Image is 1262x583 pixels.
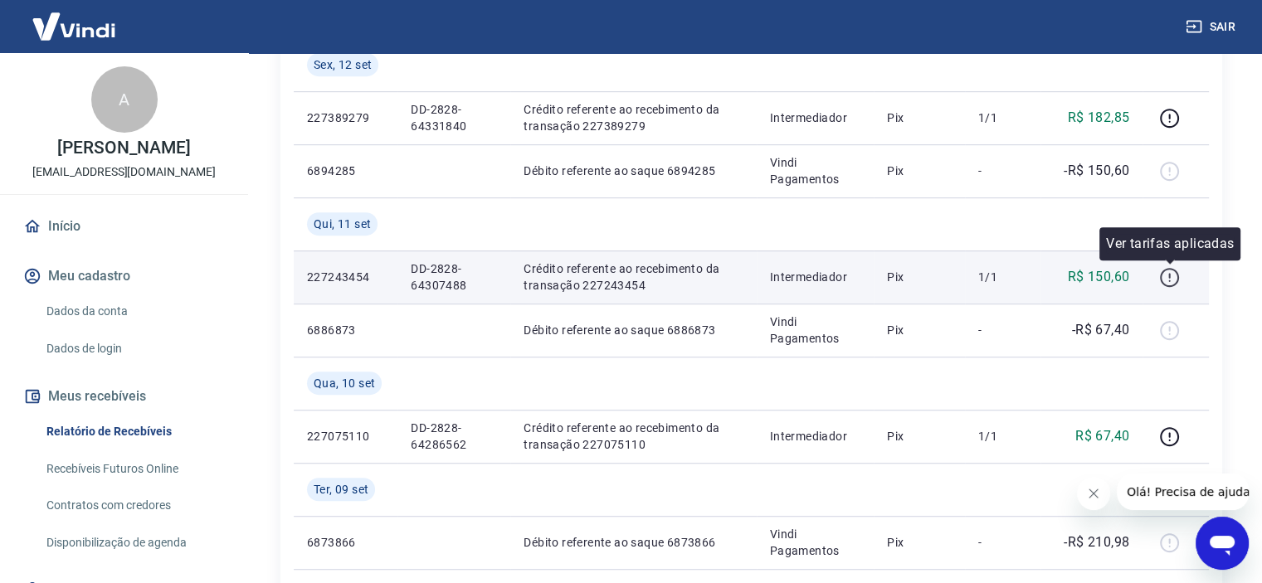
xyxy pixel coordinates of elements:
[40,526,228,560] a: Disponibilização de agenda
[20,208,228,245] a: Início
[1182,12,1242,42] button: Sair
[524,260,743,294] p: Crédito referente ao recebimento da transação 227243454
[20,1,128,51] img: Vindi
[411,420,497,453] p: DD-2828-64286562
[1068,108,1130,128] p: R$ 182,85
[57,139,190,157] p: [PERSON_NAME]
[978,109,1027,126] p: 1/1
[524,534,743,551] p: Débito referente ao saque 6873866
[1117,474,1249,510] iframe: Message from company
[40,415,228,449] a: Relatório de Recebíveis
[40,332,228,366] a: Dados de login
[1106,234,1234,254] p: Ver tarifas aplicadas
[1075,426,1129,446] p: R$ 67,40
[978,269,1027,285] p: 1/1
[887,322,952,338] p: Pix
[307,109,384,126] p: 227389279
[770,526,861,559] p: Vindi Pagamentos
[411,101,497,134] p: DD-2828-64331840
[887,109,952,126] p: Pix
[887,428,952,445] p: Pix
[978,428,1027,445] p: 1/1
[1064,532,1129,552] p: -R$ 210,98
[91,66,158,133] div: A
[1072,320,1130,340] p: -R$ 67,40
[307,534,384,551] p: 6873866
[411,260,497,294] p: DD-2828-64307488
[524,322,743,338] p: Débito referente ao saque 6886873
[770,269,861,285] p: Intermediador
[1196,517,1249,570] iframe: Button to launch messaging window
[978,163,1027,179] p: -
[524,420,743,453] p: Crédito referente ao recebimento da transação 227075110
[887,269,952,285] p: Pix
[32,163,216,181] p: [EMAIL_ADDRESS][DOMAIN_NAME]
[770,109,861,126] p: Intermediador
[314,216,371,232] span: Qui, 11 set
[307,428,384,445] p: 227075110
[887,163,952,179] p: Pix
[524,163,743,179] p: Débito referente ao saque 6894285
[314,375,375,391] span: Qua, 10 set
[524,101,743,134] p: Crédito referente ao recebimento da transação 227389279
[978,322,1027,338] p: -
[1064,161,1129,181] p: -R$ 150,60
[20,378,228,415] button: Meus recebíveis
[40,452,228,486] a: Recebíveis Futuros Online
[887,534,952,551] p: Pix
[314,56,372,73] span: Sex, 12 set
[40,488,228,522] a: Contratos com credores
[770,313,861,347] p: Vindi Pagamentos
[20,258,228,294] button: Meu cadastro
[10,12,139,25] span: Olá! Precisa de ajuda?
[307,322,384,338] p: 6886873
[307,163,384,179] p: 6894285
[307,269,384,285] p: 227243454
[1077,477,1110,510] iframe: Close message
[314,481,368,498] span: Ter, 09 set
[1068,267,1130,287] p: R$ 150,60
[770,428,861,445] p: Intermediador
[40,294,228,328] a: Dados da conta
[770,154,861,187] p: Vindi Pagamentos
[978,534,1027,551] p: -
